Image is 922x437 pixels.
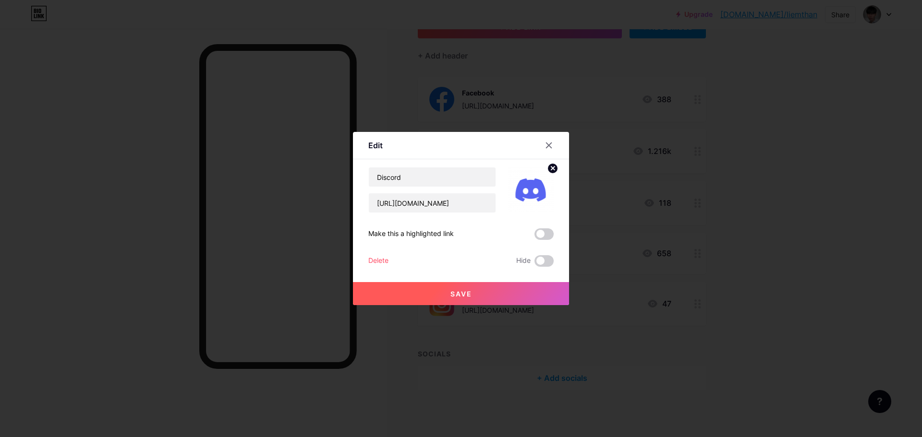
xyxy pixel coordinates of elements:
input: Title [369,167,496,187]
button: Save [353,282,569,305]
div: Edit [368,140,383,151]
span: Hide [516,255,531,267]
input: URL [369,193,496,213]
span: Save [450,290,472,298]
img: link_thumbnail [508,167,554,213]
div: Delete [368,255,388,267]
div: Make this a highlighted link [368,228,454,240]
